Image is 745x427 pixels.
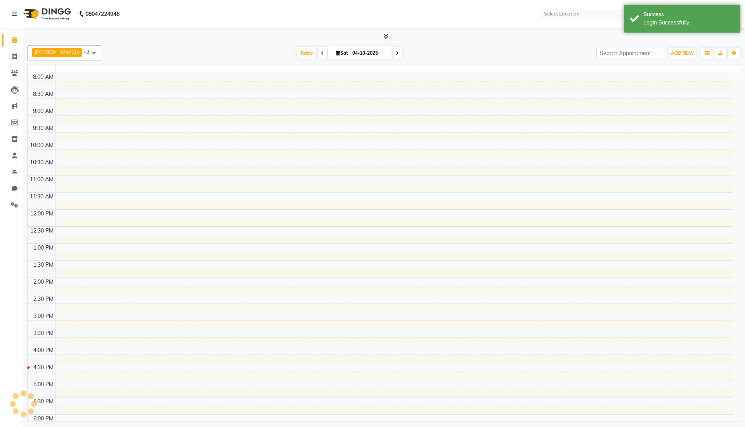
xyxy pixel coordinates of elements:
div: Login Successfully. [643,19,735,27]
input: 2025-10-04 [350,47,389,59]
button: ADD NEW [669,48,696,59]
div: 12:30 PM [29,227,55,235]
div: Success [643,10,735,19]
div: 8:00 AM [31,73,55,81]
span: +3 [83,49,95,55]
div: 12:00 PM [29,210,55,218]
div: 10:30 AM [28,158,55,167]
span: Today [297,47,316,59]
div: 3:30 PM [32,329,55,337]
div: 9:30 AM [31,124,55,132]
div: 6:00 PM [32,415,55,423]
div: 11:00 AM [28,175,55,184]
div: 10:00 AM [28,141,55,149]
span: ADD NEW [671,50,694,56]
div: 1:00 PM [32,244,55,252]
div: 2:30 PM [32,295,55,303]
span: [PERSON_NAME] [35,49,76,55]
div: 8:30 AM [31,90,55,98]
input: Search Appointment [596,47,664,59]
div: 2:00 PM [32,278,55,286]
div: 5:30 PM [32,397,55,406]
div: 4:00 PM [32,346,55,354]
div: 5:00 PM [32,380,55,389]
div: 11:30 AM [28,193,55,201]
span: Sat [334,50,350,56]
div: 3:00 PM [32,312,55,320]
div: 9:00 AM [31,107,55,115]
b: 08047224946 [85,3,120,25]
img: logo [20,3,73,25]
div: 1:30 PM [32,261,55,269]
div: Select Location [544,10,580,18]
a: x [76,49,80,55]
div: 4:30 PM [32,363,55,371]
